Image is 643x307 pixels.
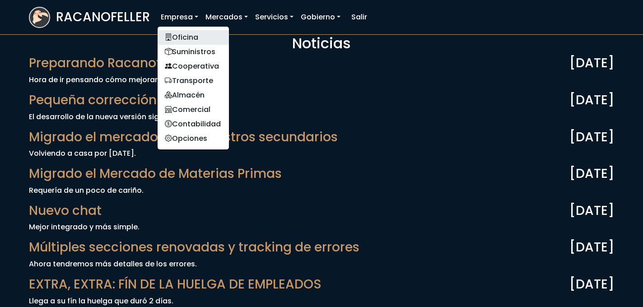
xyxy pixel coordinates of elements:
[569,166,614,181] span: [DATE]
[158,59,229,74] a: Cooperativa
[29,56,614,85] a: Preparando Racanofeller V2 [DATE] Hora de ir pensando cómo mejorar las mecánicas.
[252,8,297,26] a: Servicios
[348,8,371,26] a: Salir
[29,222,614,233] p: Mejor integrado y más simple.
[29,166,282,181] span: Migrado el Mercado de Materias Primas
[29,240,359,255] span: Múltiples secciones renovadas y tracking de errores
[158,88,229,102] a: Almacén
[29,185,614,196] p: Requería de un poco de cariño.
[29,5,150,30] a: RACANOFELLER
[29,148,614,159] p: Volviendo a casa por [DATE].
[29,259,614,270] p: Ahora tendremos más detalles de los errores.
[29,277,614,307] a: EXTRA, EXTRA: FÍN DE LA HUELGA DE EMPLEADOS [DATE] Llega a su fín la huelga que duró 2 días.
[29,203,614,233] a: Nuevo chat [DATE] Mejor integrado y más simple.
[29,56,206,71] span: Preparando Racanofeller V2
[569,277,614,292] span: [DATE]
[157,8,202,26] a: Empresa
[29,74,614,85] p: Hora de ir pensando cómo mejorar las mecánicas.
[29,130,614,159] a: Migrado el mercado de suministros secundarios [DATE] Volviendo a casa por [DATE].
[202,8,252,26] a: Mercados
[158,102,229,117] a: Comercial
[569,130,614,145] span: [DATE]
[29,296,614,307] p: Llega a su fín la huelga que duró 2 días.
[158,117,229,131] a: Contabilidad
[29,277,321,292] span: EXTRA, EXTRA: FÍN DE LA HUELGA DE EMPLEADOS
[569,56,614,71] span: [DATE]
[158,30,229,45] a: Oficina
[29,130,338,145] span: Migrado el mercado de suministros secundarios
[29,112,614,122] p: El desarrollo de la nueva versión sigue avanzando..
[23,35,620,52] h2: Noticias
[158,131,229,146] a: Opciones
[29,93,614,122] a: Pequeña corrección [DATE] El desarrollo de la nueva versión sigue avanzando..
[158,45,229,59] a: Suministros
[29,166,614,196] a: Migrado el Mercado de Materias Primas [DATE] Requería de un poco de cariño.
[158,74,229,88] a: Transporte
[29,93,157,108] span: Pequeña corrección
[56,9,150,25] h3: RACANOFELLER
[569,203,614,219] span: [DATE]
[29,240,614,270] a: Múltiples secciones renovadas y tracking de errores [DATE] Ahora tendremos más detalles de los er...
[569,240,614,255] span: [DATE]
[29,203,102,219] span: Nuevo chat
[569,93,614,108] span: [DATE]
[30,8,49,25] img: logoracarojo.png
[297,8,344,26] a: Gobierno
